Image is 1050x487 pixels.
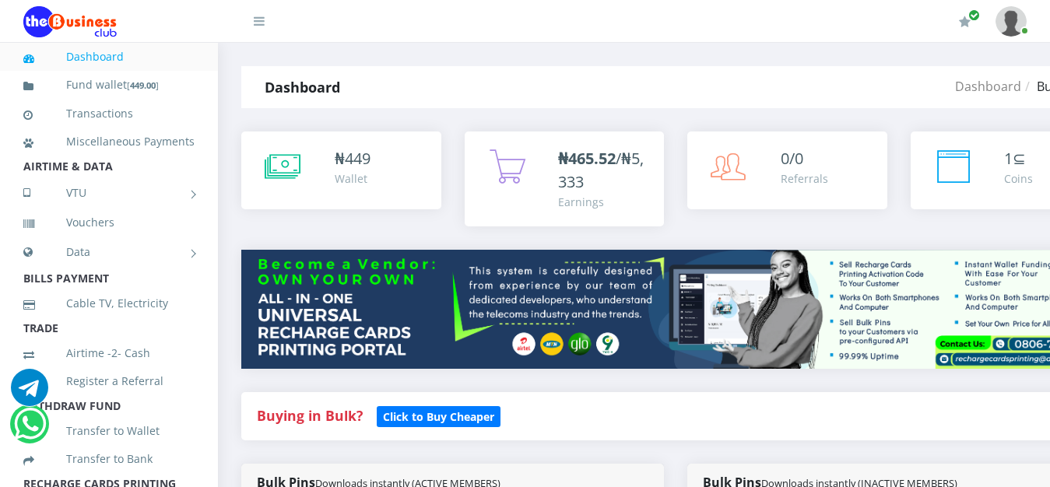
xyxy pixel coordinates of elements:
[23,124,195,159] a: Miscellaneous Payments
[335,170,370,187] div: Wallet
[23,39,195,75] a: Dashboard
[23,335,195,371] a: Airtime -2- Cash
[1004,170,1033,187] div: Coins
[1004,148,1013,169] span: 1
[968,9,980,21] span: Renew/Upgrade Subscription
[130,79,156,91] b: 449.00
[241,131,441,209] a: ₦449 Wallet
[23,233,195,272] a: Data
[23,6,117,37] img: Logo
[23,286,195,321] a: Cable TV, Electricity
[11,380,48,406] a: Chat for support
[383,409,494,424] b: Click to Buy Cheaper
[257,406,363,425] strong: Buying in Bulk?
[23,96,195,131] a: Transactions
[1004,147,1033,170] div: ⊆
[996,6,1027,37] img: User
[127,79,159,91] small: [ ]
[23,363,195,399] a: Register a Referral
[781,148,803,169] span: 0/0
[781,170,828,187] div: Referrals
[265,78,340,96] strong: Dashboard
[23,67,195,103] a: Fund wallet[449.00]
[687,131,887,209] a: 0/0 Referrals
[465,131,665,226] a: ₦465.52/₦5,333 Earnings
[955,78,1021,95] a: Dashboard
[377,406,500,425] a: Click to Buy Cheaper
[558,148,644,192] span: /₦5,333
[558,148,616,169] b: ₦465.52
[23,441,195,477] a: Transfer to Bank
[345,148,370,169] span: 449
[335,147,370,170] div: ₦
[14,417,46,443] a: Chat for support
[23,173,195,212] a: VTU
[23,413,195,449] a: Transfer to Wallet
[23,205,195,240] a: Vouchers
[558,194,649,210] div: Earnings
[959,16,971,28] i: Renew/Upgrade Subscription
